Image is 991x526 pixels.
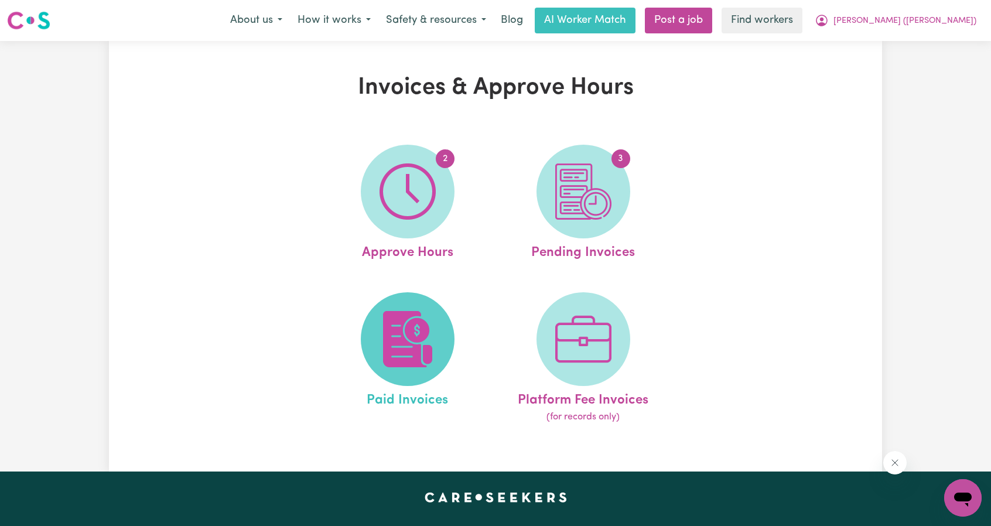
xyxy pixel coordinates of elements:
a: Careseekers logo [7,7,50,34]
button: My Account [807,8,984,33]
iframe: Button to launch messaging window [944,479,982,517]
button: How it works [290,8,378,33]
a: Careseekers home page [425,493,567,502]
span: 2 [436,149,455,168]
span: 3 [611,149,630,168]
a: Post a job [645,8,712,33]
span: Pending Invoices [531,238,635,263]
span: Approve Hours [362,238,453,263]
span: Platform Fee Invoices [518,386,648,411]
span: (for records only) [546,410,620,424]
iframe: Close message [883,451,907,474]
span: [PERSON_NAME] ([PERSON_NAME]) [833,15,976,28]
button: Safety & resources [378,8,494,33]
span: Paid Invoices [367,386,448,411]
a: Find workers [722,8,802,33]
a: Paid Invoices [323,292,492,425]
a: Platform Fee Invoices(for records only) [499,292,668,425]
a: Approve Hours [323,145,492,263]
a: Blog [494,8,530,33]
h1: Invoices & Approve Hours [245,74,746,102]
span: Need any help? [7,8,71,18]
a: Pending Invoices [499,145,668,263]
img: Careseekers logo [7,10,50,31]
button: About us [223,8,290,33]
a: AI Worker Match [535,8,635,33]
